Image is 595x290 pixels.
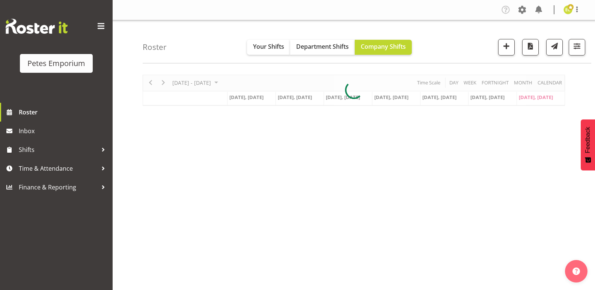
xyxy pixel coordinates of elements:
span: Roster [19,107,109,118]
img: Rosterit website logo [6,19,68,34]
span: Time & Attendance [19,163,98,174]
button: Company Shifts [355,40,412,55]
div: Petes Emporium [27,58,85,69]
button: Send a list of all shifts for the selected filtered period to all rostered employees. [546,39,563,56]
button: Download a PDF of the roster according to the set date range. [522,39,539,56]
img: emma-croft7499.jpg [563,5,572,14]
span: Feedback [584,127,591,153]
h4: Roster [143,43,167,51]
span: Finance & Reporting [19,182,98,193]
span: Shifts [19,144,98,155]
img: help-xxl-2.png [572,267,580,275]
span: Department Shifts [296,42,349,51]
span: Company Shifts [361,42,406,51]
button: Your Shifts [247,40,290,55]
button: Add a new shift [498,39,515,56]
span: Inbox [19,125,109,137]
span: Your Shifts [253,42,284,51]
button: Feedback - Show survey [581,119,595,170]
button: Filter Shifts [569,39,585,56]
button: Department Shifts [290,40,355,55]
